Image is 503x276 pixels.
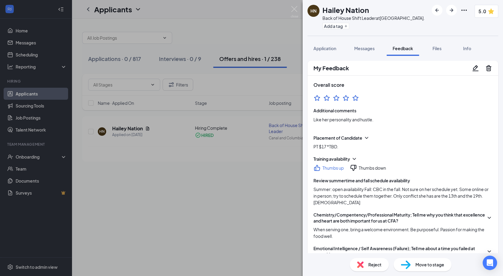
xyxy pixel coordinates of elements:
[322,165,344,171] div: Thumbs up
[313,177,410,183] div: Review summertime and fall schedule availability
[322,5,369,15] h1: Hailey Nation
[364,135,370,141] svg: ChevronDown
[486,248,492,254] svg: ChevronDown
[333,94,340,102] svg: StarBorder
[478,8,486,15] span: 5.0
[313,144,338,149] span: PT $17 *TBD.
[313,187,489,205] span: Summer: open availability Fall: CBC in the fall. Not sure on her schedule yet. Some online or in ...
[448,7,455,14] svg: ArrowRight
[485,65,492,72] svg: Trash
[354,46,375,51] span: Messages
[368,261,382,268] span: Reject
[313,94,321,102] svg: StarBorder
[483,256,497,270] div: Open Intercom Messenger
[313,164,321,171] svg: ThumbsUp
[313,116,492,123] span: Like her personality and hustle.
[351,156,357,162] svg: ChevronDown
[415,261,444,268] span: Move to stage
[322,15,425,21] div: Back of House Shift Leader at [GEOGRAPHIC_DATA].
[313,156,350,162] div: Training availability
[313,82,492,88] h3: Overall score
[313,227,484,239] span: When serving one, bring a welcome environment. Be purposeful. Passion for making the food well.
[432,5,442,16] button: ArrowLeftNew
[350,164,357,171] svg: ThumbsDown
[486,215,492,221] svg: ChevronDown
[359,165,386,171] div: Thumbs down
[433,46,442,51] span: Files
[313,245,485,257] div: Emotional Intelligence / Self Awareness (Failure); Tell me about a time you failed at something.
[313,135,362,141] div: Placement of Candidate
[323,94,330,102] svg: StarBorder
[472,65,479,72] svg: Pencil
[344,24,348,28] svg: Plus
[313,46,336,51] span: Application
[463,46,471,51] span: Info
[433,7,441,14] svg: ArrowLeftNew
[313,212,485,224] div: Chemistry/Compentency/Professional Maturity; Tell me why you think that excellence and heart are ...
[313,107,492,114] span: Additional comments
[310,8,316,14] div: HN
[342,94,349,102] svg: StarBorder
[352,94,359,102] svg: StarBorder
[393,46,413,51] span: Feedback
[313,64,349,72] h2: My Feedback
[446,5,457,16] button: ArrowRight
[322,23,349,29] button: PlusAdd a tag
[460,7,468,14] svg: Ellipses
